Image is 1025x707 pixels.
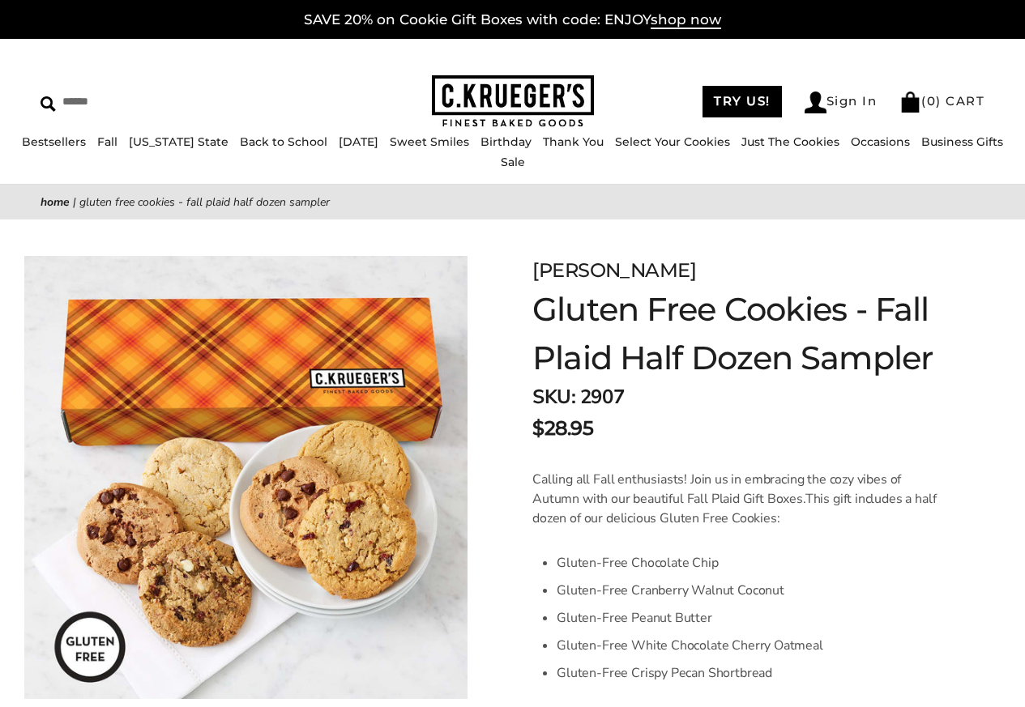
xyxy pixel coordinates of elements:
a: Thank You [543,134,604,149]
span: Calling all Fall enthusiasts! Join us in embracing the cozy vibes of Autumn with our beautiful Fa... [532,471,901,508]
span: Gluten-Free Crispy Pecan Shortbread [557,664,772,682]
p: This gift includes a half dozen of our delicious Gluten Free Cookies: [532,470,944,528]
a: Sign In [805,92,878,113]
span: Gluten Free Cookies - Fall Plaid Half Dozen Sampler [79,194,330,210]
a: (0) CART [899,93,984,109]
img: C.KRUEGER'S [432,75,594,128]
strong: SKU: [532,384,575,410]
a: Back to School [240,134,327,149]
a: SAVE 20% on Cookie Gift Boxes with code: ENJOYshop now [304,11,721,29]
img: Bag [899,92,921,113]
span: $28.95 [532,414,593,443]
a: Bestsellers [22,134,86,149]
a: Birthday [480,134,532,149]
span: Gluten-Free Chocolate Chip [557,554,718,572]
a: Just The Cookies [741,134,839,149]
img: Gluten Free Cookies - Fall Plaid Half Dozen Sampler [24,256,468,699]
a: [US_STATE] State [129,134,228,149]
span: | [73,194,76,210]
a: [DATE] [339,134,378,149]
a: Fall [97,134,117,149]
a: Select Your Cookies [615,134,730,149]
span: Gluten-Free Cranberry Walnut Coconut [557,581,784,599]
span: 2907 [580,384,624,410]
input: Search [41,89,257,114]
h1: Gluten Free Cookies - Fall Plaid Half Dozen Sampler [532,285,944,382]
span: shop now [651,11,721,29]
a: TRY US! [703,86,782,117]
span: Gluten-Free Peanut Butter [557,609,712,627]
a: Occasions [851,134,910,149]
a: Sale [501,155,525,169]
span: 0 [927,93,937,109]
a: Home [41,194,70,210]
div: [PERSON_NAME] [532,256,944,285]
a: Business Gifts [921,134,1003,149]
a: Sweet Smiles [390,134,469,149]
nav: breadcrumbs [41,193,984,211]
span: Gluten-Free White Chocolate Cherry Oatmeal [557,637,823,654]
img: Search [41,96,56,112]
img: Account [805,92,826,113]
